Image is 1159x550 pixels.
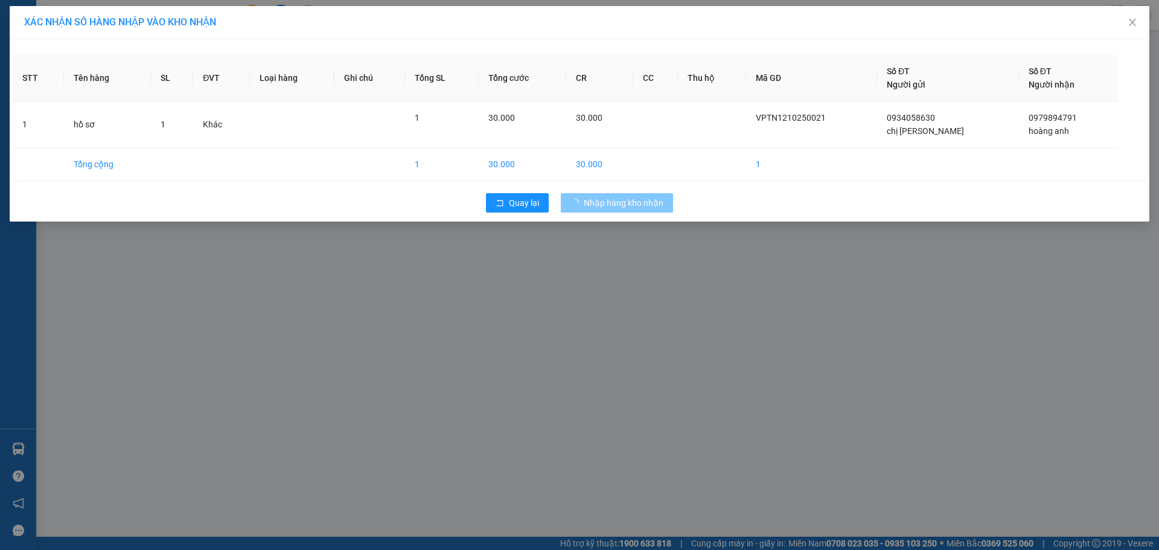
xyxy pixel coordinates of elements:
button: Nhập hàng kho nhận [561,193,673,213]
span: chị [PERSON_NAME] [887,126,964,136]
span: 0934058630 [887,113,935,123]
span: loading [570,199,584,207]
span: Số ĐT [887,66,910,76]
th: CR [566,55,634,101]
span: Nhập hàng kho nhận [584,196,663,209]
td: Tổng cộng [64,148,151,181]
button: Close [1116,6,1149,40]
td: 30.000 [479,148,566,181]
span: 30.000 [576,113,602,123]
td: 1 [405,148,479,181]
span: hoàng anh [1029,126,1069,136]
th: CC [633,55,677,101]
span: XÁC NHẬN SỐ HÀNG NHẬP VÀO KHO NHẬN [24,16,216,28]
th: Ghi chú [334,55,405,101]
button: rollbackQuay lại [486,193,549,213]
span: 1 [415,113,420,123]
th: Thu hộ [678,55,746,101]
th: Mã GD [746,55,877,101]
td: 1 [746,148,877,181]
td: 30.000 [566,148,634,181]
td: Khác [193,101,250,148]
td: 1 [13,101,64,148]
span: Số ĐT [1029,66,1052,76]
th: Tổng SL [405,55,479,101]
th: Loại hàng [250,55,334,101]
span: Người nhận [1029,80,1074,89]
span: rollback [496,199,504,208]
th: Tên hàng [64,55,151,101]
span: VPTN1210250021 [756,113,826,123]
span: 0979894791 [1029,113,1077,123]
span: Quay lại [509,196,539,209]
th: STT [13,55,64,101]
td: hồ sơ [64,101,151,148]
th: Tổng cước [479,55,566,101]
th: SL [151,55,193,101]
span: Người gửi [887,80,925,89]
span: close [1128,18,1137,27]
th: ĐVT [193,55,250,101]
span: 30.000 [488,113,515,123]
span: 1 [161,120,165,129]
